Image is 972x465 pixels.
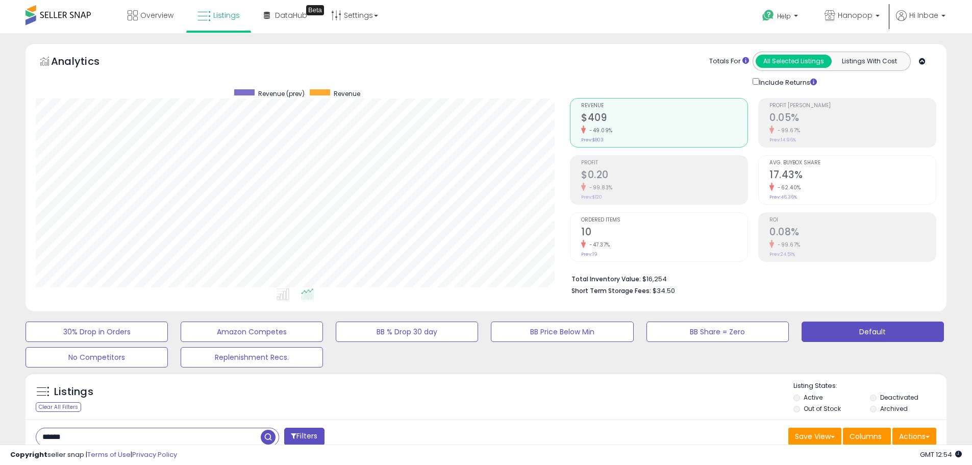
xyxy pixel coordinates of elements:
[581,112,747,126] h2: $409
[581,251,597,257] small: Prev: 19
[140,10,173,20] span: Overview
[581,226,747,240] h2: 10
[804,393,823,402] label: Active
[892,428,936,445] button: Actions
[26,347,168,368] button: No Competitors
[769,194,797,200] small: Prev: 46.36%
[581,169,747,183] h2: $0.20
[769,137,796,143] small: Prev: 14.96%
[36,402,81,412] div: Clear All Filters
[769,169,936,183] h2: 17.43%
[581,160,747,166] span: Profit
[909,10,938,20] span: Hi Inbae
[880,404,908,413] label: Archived
[802,322,944,342] button: Default
[769,251,795,257] small: Prev: 24.51%
[581,137,604,143] small: Prev: $803
[804,404,841,413] label: Out of Stock
[709,57,749,66] div: Totals For
[880,393,918,402] label: Deactivated
[777,12,791,20] span: Help
[181,347,323,368] button: Replenishment Recs.
[793,381,946,391] p: Listing States:
[26,322,168,342] button: 30% Drop in Orders
[275,10,307,20] span: DataHub
[769,226,936,240] h2: 0.08%
[586,184,613,191] small: -99.83%
[284,428,324,446] button: Filters
[774,184,801,191] small: -62.40%
[54,385,93,399] h5: Listings
[774,241,801,249] small: -99.67%
[586,127,613,134] small: -49.09%
[769,103,936,109] span: Profit [PERSON_NAME]
[653,286,675,296] span: $34.50
[769,160,936,166] span: Avg. Buybox Share
[745,76,829,88] div: Include Returns
[896,10,945,33] a: Hi Inbae
[213,10,240,20] span: Listings
[831,55,907,68] button: Listings With Cost
[10,450,177,460] div: seller snap | |
[646,322,789,342] button: BB Share = Zero
[306,5,324,15] div: Tooltip anchor
[769,217,936,223] span: ROI
[843,428,891,445] button: Columns
[571,286,651,295] b: Short Term Storage Fees:
[754,2,808,33] a: Help
[181,322,323,342] button: Amazon Competes
[132,450,177,459] a: Privacy Policy
[762,9,775,22] i: Get Help
[581,103,747,109] span: Revenue
[571,275,641,283] b: Total Inventory Value:
[258,89,305,98] span: Revenue (prev)
[334,89,360,98] span: Revenue
[850,431,882,442] span: Columns
[838,10,873,20] span: Hanopop
[10,450,47,459] strong: Copyright
[920,450,962,459] span: 2025-09-17 12:54 GMT
[581,217,747,223] span: Ordered Items
[769,112,936,126] h2: 0.05%
[581,194,602,200] small: Prev: $120
[336,322,478,342] button: BB % Drop 30 day
[774,127,801,134] small: -99.67%
[87,450,131,459] a: Terms of Use
[756,55,832,68] button: All Selected Listings
[586,241,610,249] small: -47.37%
[571,272,929,284] li: $16,254
[491,322,633,342] button: BB Price Below Min
[51,54,119,71] h5: Analytics
[788,428,841,445] button: Save View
